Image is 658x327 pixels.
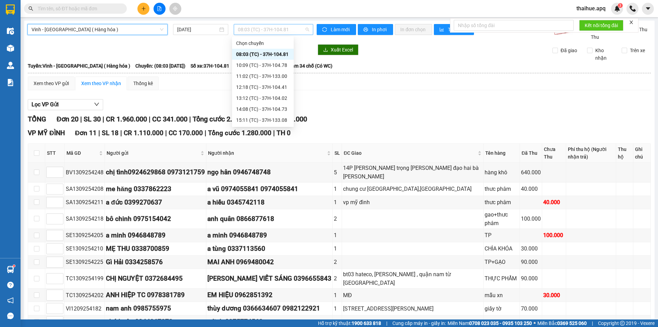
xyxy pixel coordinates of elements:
td: SE1309254225 [65,256,105,269]
div: Xem theo VP nhận [81,80,121,87]
div: 5 [334,168,341,177]
span: Số xe: 37H-104.81 [191,62,229,70]
div: 08:03 (TC) - 37H-104.81 [236,50,290,58]
button: aim [169,3,181,15]
div: bô chinh 0975154042 [106,214,205,224]
button: downloadXuất Excel [318,44,358,55]
div: 640.000 [521,168,541,177]
span: Cung cấp máy in - giấy in: [392,319,446,327]
span: Lọc VP Gửi [32,100,59,109]
div: thùy dương 0366634607 0982122921 [207,303,331,314]
div: hàng khô [485,168,519,177]
div: giấy tờ [485,304,519,313]
div: 100.000 [521,214,541,223]
span: | [165,129,167,137]
span: | [592,319,593,327]
input: Tìm tên, số ĐT hoặc mã đơn [38,5,119,12]
span: Đã giao [558,47,580,54]
span: [GEOGRAPHIC_DATA], [GEOGRAPHIC_DATA] ↔ [GEOGRAPHIC_DATA] [21,29,77,47]
span: TH 0 [277,129,291,137]
div: 1 [334,231,341,240]
input: 13/09/2025 [177,26,218,33]
td: SE1309254205 [65,229,105,242]
span: plus [141,6,146,11]
div: 13:12 (TC) - 37H-104.02 [236,94,290,102]
div: 1 [334,304,341,313]
div: TC1309254202 [66,291,103,300]
div: 30.000 [543,291,565,300]
th: SL [333,144,342,163]
div: 14:08 (TC) - 37H-104.73 [236,105,290,113]
button: syncLàm mới [317,24,356,35]
button: plus [137,3,149,15]
span: copyright [620,321,625,326]
th: Đã Thu [520,144,542,163]
div: [STREET_ADDRESS][PERSON_NAME] [343,304,482,313]
img: phone-icon [630,5,636,12]
div: 90.000 [521,274,541,283]
button: Kết nối tổng đài [579,20,623,31]
div: c linh 0975774562 [207,317,331,327]
div: bt03 hateco, [PERSON_NAME] , quận nam từ [GEOGRAPHIC_DATA] [343,270,482,287]
span: | [149,115,150,123]
button: Lọc VP Gửi [28,99,103,110]
span: Kho nhận [593,47,617,62]
td: BV1309254248 [65,163,105,182]
th: Phí thu hộ (Người nhận trả) [566,144,616,163]
span: down [94,102,99,107]
div: a minh 0946848789 [106,230,205,241]
th: Chưa Thu [542,144,566,163]
span: | [386,319,387,327]
span: CR 1.960.000 [106,115,147,123]
span: aim [173,6,178,11]
div: SA1309254208 [66,185,103,193]
div: a vũ 0974055841 0974055841 [207,184,331,194]
div: SE1309254225 [66,258,103,266]
span: CC 170.000 [169,129,203,137]
div: THỰC PHẨM [485,274,519,283]
div: 50.000 [521,318,541,326]
div: a minh 0946848789 [207,230,331,241]
div: thưc phâm [485,185,519,193]
img: logo-vxr [6,4,15,15]
span: Miền Nam [448,319,532,327]
div: 90.000 [521,258,541,266]
div: 30.000 [521,244,541,253]
span: VP MỸ ĐÌNH [28,129,65,137]
span: 08:03 (TC) - 37H-104.81 [238,24,309,35]
div: a đức 0399270637 [106,197,205,208]
span: Đơn 20 [57,115,78,123]
div: TC1309254199 [66,274,103,283]
span: caret-down [645,5,651,12]
span: In phơi [372,26,388,33]
span: SL 18 [102,129,119,137]
span: | [98,129,100,137]
div: 15:11 (TC) - 37H-133.08 [236,116,290,124]
img: warehouse-icon [7,62,14,69]
span: Hỗ trợ kỹ thuật: [318,319,381,327]
span: notification [7,297,14,304]
b: Tuyến: Vinh - [GEOGRAPHIC_DATA] ( Hàng hóa ) [28,63,130,69]
div: 14P [PERSON_NAME] trọng [PERSON_NAME] đạo hai bà [PERSON_NAME] [343,164,482,181]
img: logo [4,24,20,58]
div: Thống kê [133,80,153,87]
div: MẸ THU 0338700859 [106,244,205,254]
div: Xem theo VP gửi [34,80,69,87]
span: file-add [157,6,162,11]
div: TP [485,231,519,240]
strong: CHUYỂN PHÁT NHANH AN PHÚ QUÝ [25,5,74,28]
span: CR 1.110.000 [124,129,163,137]
div: 70.000 [521,304,541,313]
span: | [189,115,191,123]
span: SE1309254391 [79,44,119,51]
div: chú huân 0944367372 [106,317,205,327]
div: BV1309254248 [66,168,103,177]
sup: 3 [618,3,623,8]
span: Xuất Excel [331,46,353,54]
span: question-circle [7,282,14,288]
div: MAI ANH 0969480042 [207,257,331,267]
button: bar-chartThống kê [434,24,474,35]
span: TỔNG [28,115,46,123]
div: 1 [334,291,341,300]
div: 100.000 [543,231,565,240]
